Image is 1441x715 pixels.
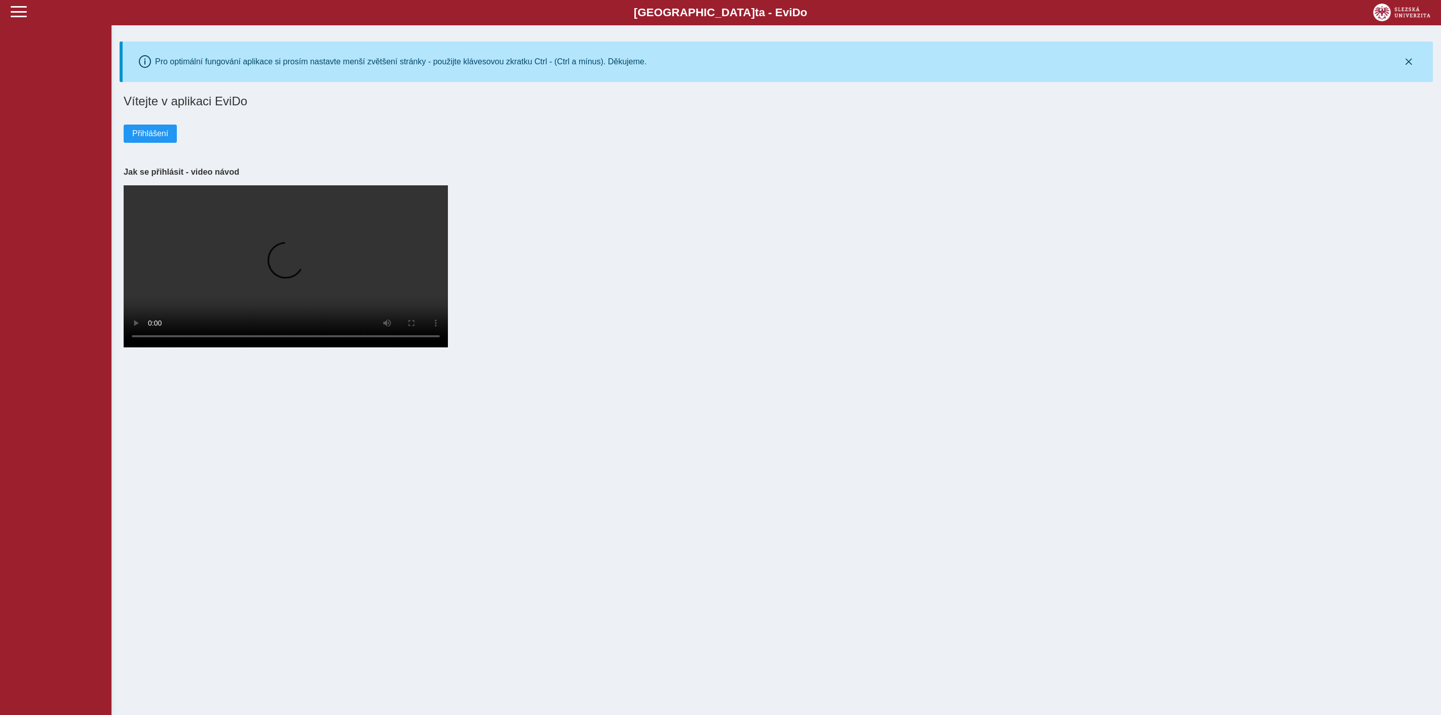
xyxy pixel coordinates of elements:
[30,6,1411,19] b: [GEOGRAPHIC_DATA] a - Evi
[1373,4,1430,21] img: logo_web_su.png
[124,125,177,143] button: Přihlášení
[132,129,168,138] span: Přihlášení
[124,167,1429,177] h3: Jak se přihlásit - video návod
[155,57,647,66] div: Pro optimální fungování aplikace si prosím nastavte menší zvětšení stránky - použijte klávesovou ...
[124,185,448,347] video: Your browser does not support the video tag.
[801,6,808,19] span: o
[792,6,800,19] span: D
[124,94,1429,108] h1: Vítejte v aplikaci EviDo
[755,6,759,19] span: t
